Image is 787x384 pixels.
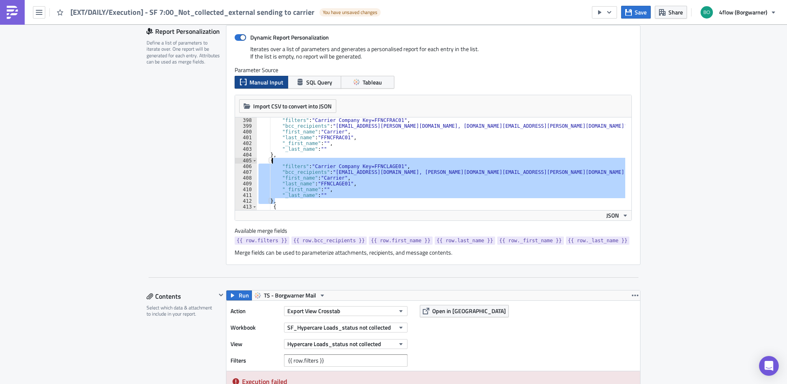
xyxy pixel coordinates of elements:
button: Share [655,6,687,19]
button: TS - Borgwarner Mail [251,290,328,300]
div: 399 [235,123,257,129]
label: View [231,338,280,350]
button: Save [621,6,651,19]
span: Share [668,8,683,16]
div: 412 [235,198,257,204]
div: Report Personalization [147,25,226,37]
div: Open Intercom Messenger [759,356,779,376]
span: Import CSV to convert into JSON [253,102,332,110]
div: 401 [235,135,257,140]
a: {{ row._last_name }} [566,236,630,245]
span: SQL Query [306,78,332,87]
img: PushMetrics [6,6,19,19]
button: SQL Query [288,76,341,89]
div: 409 [235,181,257,187]
div: 410 [235,187,257,192]
div: 404 [235,152,257,158]
a: {{ row.bcc_recipients }} [291,236,367,245]
div: 414 [235,210,257,215]
button: Export View Crosstab [284,306,407,316]
div: 403 [235,146,257,152]
span: Open in [GEOGRAPHIC_DATA] [432,307,506,315]
div: Contents [147,290,216,302]
span: {{ row._first_name }} [499,236,562,245]
label: Action [231,305,280,317]
span: {{ row.first_name }} [371,236,431,245]
input: Filter1=Value1&... [284,354,407,367]
div: 402 [235,140,257,146]
p: please find attached an overview over all transports where status is not set to "collected". Empt... [3,12,393,32]
div: 411 [235,192,257,198]
img: Avatar [700,5,714,19]
div: Define a list of parameters to iterate over. One report will be generated for each entry. Attribu... [147,40,221,65]
div: 406 [235,164,257,169]
div: 405 [235,158,257,164]
label: Parameter Source [235,66,632,74]
span: {{ row.last_name }} [437,236,493,245]
div: Iterates over a list of parameters and generates a personalised report for each entry in the list... [235,45,632,66]
p: [DOMAIN_NAME] 4flow management Kft. Ι [GEOGRAPHIC_DATA] Ι [PERSON_NAME] [STREET_ADDRESS]. Ι 1097 ... [3,73,393,105]
a: {{ row.last_name }} [435,236,495,245]
span: JSON [606,211,619,220]
span: {{ row._last_name }} [568,236,628,245]
body: Rich Text Area. Press ALT-0 for help. [3,3,393,105]
div: Merge fields can be used to parameterize attachments, recipients, and message contents. [235,249,632,256]
span: Run [239,290,249,300]
span: Tableau [363,78,382,87]
span: {{ row.filters }} [237,236,287,245]
span: [EXT/DAILY/Execution] - SF 7:00_Not_collected_external sending to carrier [70,7,315,17]
button: SF_Hypercare Loads_status not collected [284,323,407,332]
div: Select which data & attachment to include in your report. [147,304,216,317]
label: Workbook [231,321,280,334]
span: TS - Borgwarner Mail [264,290,316,300]
div: 413 [235,204,257,210]
label: Filters [231,354,280,367]
span: 4flow (Borgwarner) [719,8,767,16]
span: Hypercare Loads_status not collected [287,340,381,348]
a: {{ row.filters }} [235,236,289,245]
span: You have unsaved changes [323,9,377,16]
span: SF_Hypercare Loads_status not collected [287,323,391,332]
p: Dear All, [3,3,393,10]
button: Manual Input [235,76,288,89]
div: 407 [235,169,257,175]
button: Import CSV to convert into JSON [239,99,336,113]
button: JSON [603,211,631,220]
a: {{ row._first_name }} [497,236,564,245]
p: With best regards ________________________ BorgWarner Control Tower [EMAIL_ADDRESS][DOMAIN_NAME] [3,44,393,70]
button: Open in [GEOGRAPHIC_DATA] [420,305,509,317]
button: Hide content [216,290,226,300]
span: Export View Crosstab [287,307,340,315]
button: Hypercare Loads_status not collected [284,339,407,349]
button: 4flow (Borgwarner) [696,3,781,21]
button: Tableau [341,76,394,89]
strong: Dynamic Report Personalization [250,33,329,42]
a: {{ row.first_name }} [369,236,433,245]
label: Available merge fields [235,227,296,234]
span: Save [635,8,647,16]
p: In case of questions, please contact us. [3,35,393,41]
span: Manual Input [249,78,283,87]
span: {{ row.bcc_recipients }} [293,236,365,245]
div: 408 [235,175,257,181]
button: Run [226,290,252,300]
div: 398 [235,117,257,123]
div: 400 [235,129,257,135]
